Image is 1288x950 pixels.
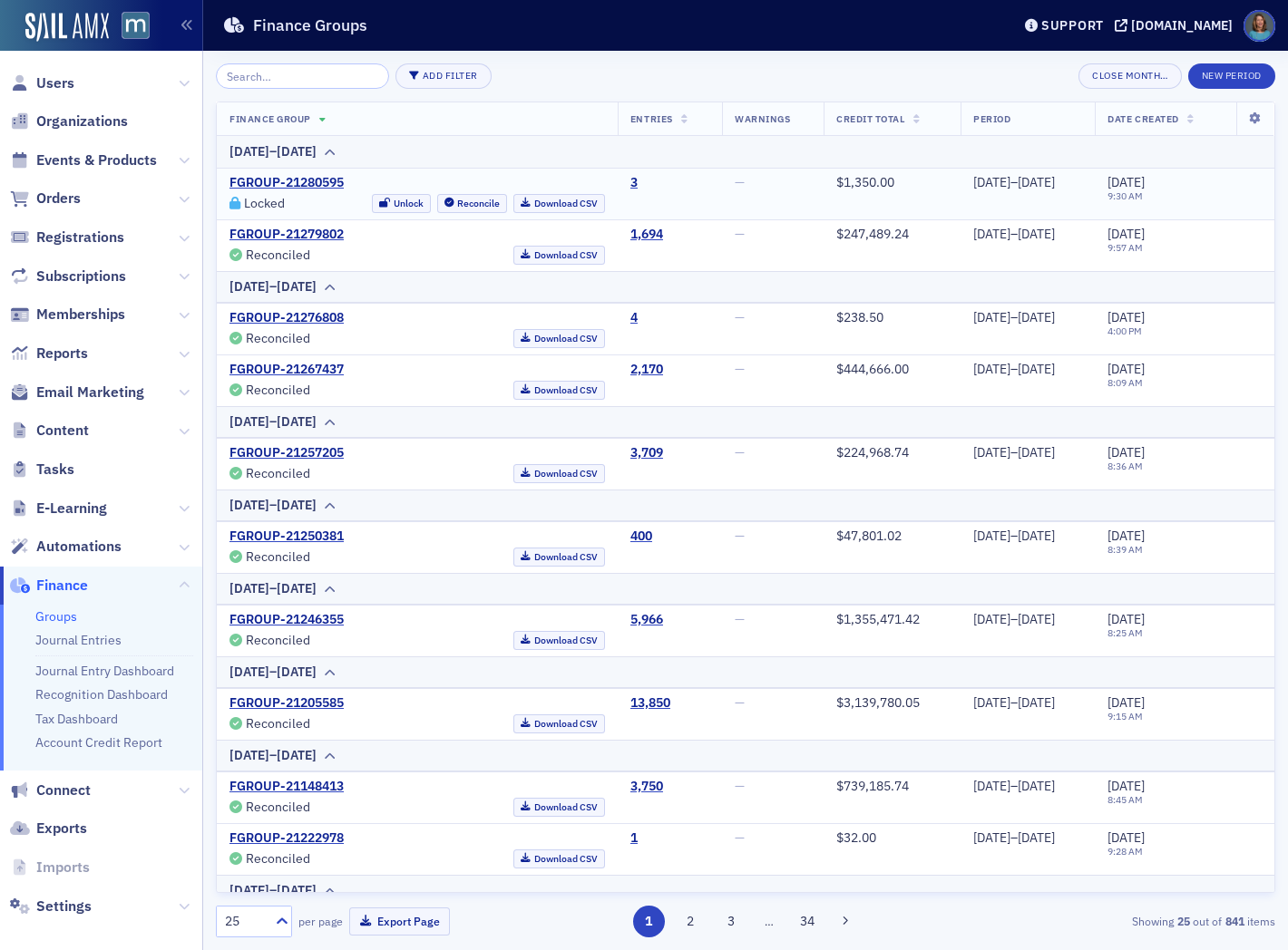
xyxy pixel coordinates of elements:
a: Download CSV [513,798,605,817]
span: Finance [36,576,88,596]
time: 9:30 AM [1107,189,1143,202]
div: [DATE]–[DATE] [973,310,1082,326]
a: Organizations [10,111,128,131]
div: [DATE]–[DATE] [973,779,1082,795]
span: — [735,309,745,325]
strong: 841 [1222,913,1247,929]
div: 1 [630,830,638,847]
img: SailAMX [122,12,150,40]
span: Registrations [36,228,124,247]
span: Entries [630,112,673,125]
span: Reports [36,344,88,364]
div: [DATE]–[DATE] [229,277,317,296]
a: Registrations [10,228,124,247]
div: [DATE]–[DATE] [229,142,317,161]
div: Locked [244,199,285,208]
a: Download CSV [513,381,605,400]
a: Download CSV [513,714,605,733]
span: [DATE] [1107,444,1145,460]
a: 3 [630,175,638,191]
a: FGROUP-21276808 [229,310,344,326]
a: 4 [630,310,638,326]
div: Support [1041,17,1104,34]
a: Memberships [10,305,125,325]
button: Close Month… [1078,63,1181,89]
span: [DATE] [1107,694,1145,711]
a: Settings [10,897,92,916]
div: Reconciled [246,635,310,645]
div: Reconciled [246,802,310,812]
a: Download CSV [513,194,605,213]
span: $224,968.74 [836,444,909,460]
div: [DATE]–[DATE] [229,881,317,900]
button: Export Page [349,907,450,935]
span: [DATE] [1107,174,1145,190]
button: Add Filter [395,63,492,89]
span: Users [36,73,74,93]
label: per page [298,913,343,929]
span: Tasks [36,460,74,480]
time: 9:57 AM [1107,241,1143,254]
button: 34 [792,906,824,937]
span: E-Learning [36,499,107,519]
a: Journal Entry Dashboard [35,663,174,679]
span: Period [973,112,1010,125]
a: Account Credit Report [35,734,162,751]
div: [DATE]–[DATE] [973,830,1082,847]
a: FGROUP-21279802 [229,227,344,243]
span: Automations [36,537,122,557]
span: — [735,611,745,627]
a: 5,966 [630,612,663,628]
div: Reconciled [246,854,310,864]
span: Date Created [1107,112,1178,125]
a: FGROUP-21246355 [229,612,344,628]
span: Email Marketing [36,383,144,402]
div: [DATE]–[DATE] [229,412,317,431]
span: $3,139,780.05 [836,694,920,711]
a: E-Learning [10,499,107,519]
a: Connect [10,780,91,800]
span: [DATE] [1107,309,1145,325]
span: Settings [36,897,92,916]
a: FGROUP-21257205 [229,445,344,461]
time: 9:28 AM [1107,845,1143,858]
a: 3,750 [630,779,663,795]
a: Groups [35,608,77,625]
span: — [735,778,745,794]
span: $1,350.00 [836,174,894,190]
a: Download CSV [513,329,605,348]
a: FGROUP-21267437 [229,362,344,378]
div: [DATE]–[DATE] [973,445,1082,461]
span: — [735,829,745,846]
span: $739,185.74 [836,778,909,794]
input: Search… [216,63,389,89]
a: Subscriptions [10,267,126,286]
div: [DATE]–[DATE] [973,362,1082,378]
div: [DATE]–[DATE] [973,528,1082,545]
a: Download CSV [513,246,605,265]
span: [DATE] [1107,226,1145,242]
span: $444,666.00 [836,361,909,377]
div: Showing out of items [935,913,1275,929]
a: Orders [10,189,81,208]
div: 3,709 [630,445,663,461]
span: Exports [36,819,87,839]
strong: 25 [1174,913,1193,929]
a: 2,170 [630,362,663,378]
span: — [735,361,745,377]
span: Organizations [36,111,128,131]
time: 4:00 PM [1107,325,1142,337]
span: $32.00 [836,829,876,846]
div: [DATE]–[DATE] [973,175,1082,191]
button: Unlock [372,194,431,213]
a: 13,850 [630,695,670,712]
time: 9:15 AM [1107,710,1143,722]
a: Recognition Dashboard [35,686,168,703]
h1: Finance Groups [253,15,367,36]
a: Download CSV [513,548,605,567]
time: 8:25 AM [1107,626,1143,639]
div: Reconciled [246,250,310,260]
